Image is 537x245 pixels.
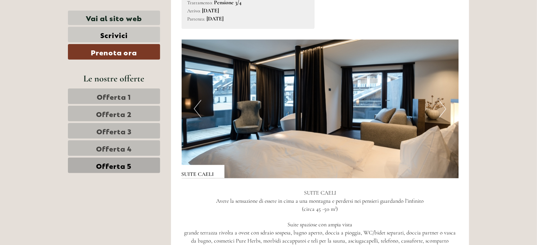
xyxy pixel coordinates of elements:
span: Offerta 3 [96,126,132,136]
small: Arrivo: [188,8,201,14]
button: Previous [194,100,201,118]
button: Next [439,100,446,118]
small: 19:10 [11,34,94,39]
span: Offerta 5 [96,160,132,170]
div: martedì [122,5,155,17]
small: Partenza: [188,16,206,22]
span: Offerta 4 [96,143,132,153]
a: Vai al sito web [68,11,160,25]
a: Scrivici [68,27,160,42]
div: Le nostre offerte [68,72,160,85]
img: image [182,39,459,178]
div: [GEOGRAPHIC_DATA] [11,20,94,26]
div: SUITE CAELI [182,165,225,178]
button: Invia [236,183,277,198]
b: [DATE] [207,15,224,22]
span: Offerta 2 [96,109,132,118]
b: [DATE] [202,7,219,14]
span: Offerta 1 [97,91,131,101]
div: Buon giorno, come possiamo aiutarla? [5,19,97,41]
a: Prenota ora [68,44,160,60]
